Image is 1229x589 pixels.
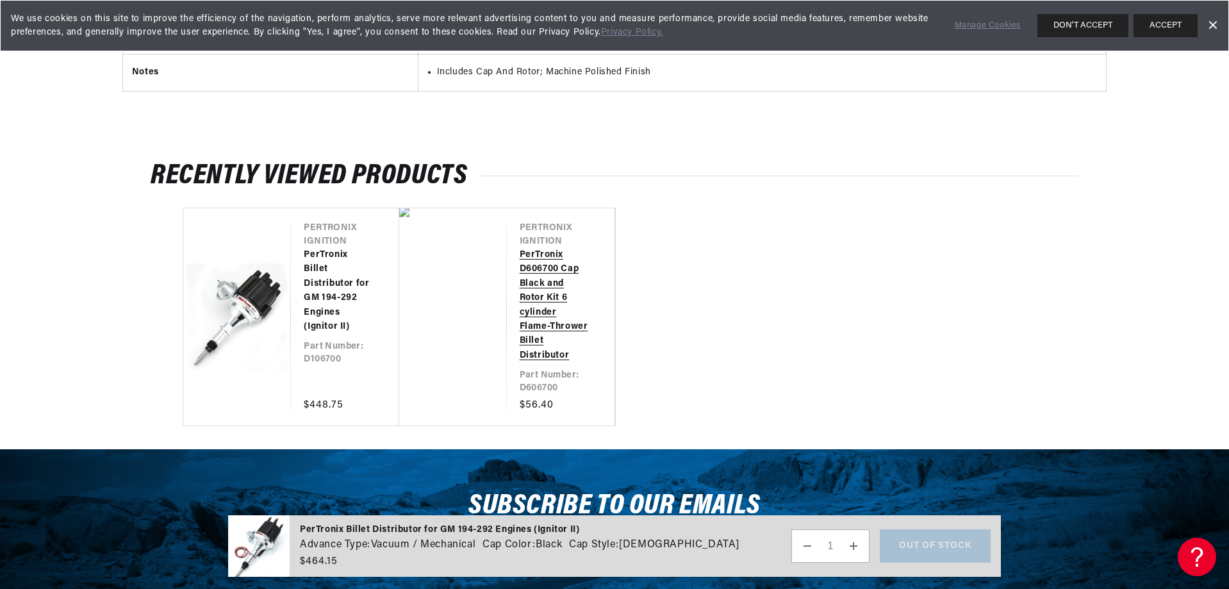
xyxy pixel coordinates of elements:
dt: Cap Style: [569,537,618,554]
a: PerTronix Billet Distributor for GM 194-292 Engines (Ignitor II) [304,248,373,334]
img: PerTronix Billet Distributor for GM 194-292 Engines (Ignitor II) [228,508,290,584]
button: ACCEPT [1134,14,1198,37]
button: DON'T ACCEPT [1037,14,1128,37]
span: We use cookies on this site to improve the efficiency of the navigation, perform analytics, serve... [11,12,937,39]
div: PerTronix Billet Distributor for GM 194-292 Engines (Ignitor II) [300,523,739,537]
a: Manage Cookies [955,19,1021,33]
ul: Slider [183,208,1046,426]
h2: RECENTLY VIEWED PRODUCTS [151,164,1078,188]
span: $464.15 [300,554,338,569]
th: Notes [123,54,418,91]
dd: Vacuum / Mechanical [371,537,475,554]
li: Includes Cap And Rotor; Machine Polished Finish [437,65,1098,79]
a: Dismiss Banner [1203,16,1222,35]
h3: Subscribe to our emails [468,494,761,518]
dt: Cap Color: [483,537,535,554]
dd: [DEMOGRAPHIC_DATA] [619,537,739,554]
a: PerTronix D606700 Cap Black and Rotor Kit 6 cylinder Flame-Thrower Billet Distributor [520,248,589,363]
a: Privacy Policy. [601,28,663,37]
dd: Black [536,537,562,554]
dt: Advance Type: [300,537,370,554]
